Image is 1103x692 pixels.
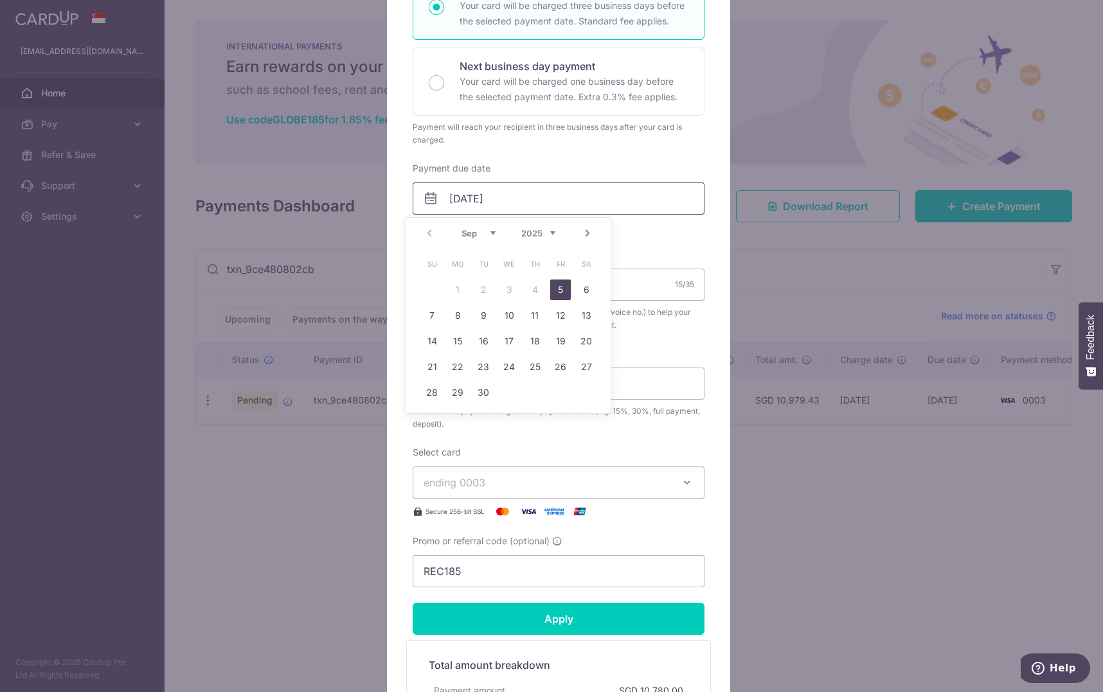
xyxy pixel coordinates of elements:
input: DD / MM / YYYY [413,182,704,215]
a: 22 [447,357,468,377]
span: ending 0003 [424,476,485,489]
p: Next business day payment [460,58,688,74]
img: Visa [516,504,541,519]
a: 25 [525,357,545,377]
div: 15/35 [675,278,694,291]
p: Your card will be charged one business day before the selected payment date. Extra 0.3% fee applies. [460,74,688,105]
label: Select card [413,446,461,459]
a: 26 [550,357,571,377]
a: 30 [473,382,494,403]
a: 11 [525,305,545,326]
a: 20 [576,331,596,351]
iframe: Opens a widget where you can find more information [1021,653,1090,686]
span: Tuesday [473,254,494,274]
button: ending 0003 [413,466,704,499]
a: 17 [499,331,519,351]
a: 13 [576,305,596,326]
a: 7 [422,305,442,326]
a: 6 [576,279,596,300]
span: Saturday [576,254,596,274]
span: Promo or referral code (optional) [413,535,550,547]
span: This could be (e.g. 15%, 30%, full payment, deposit). [413,405,704,430]
span: Sunday [422,254,442,274]
span: Feedback [1085,315,1097,360]
a: 19 [550,331,571,351]
a: 29 [447,382,468,403]
a: 12 [550,305,571,326]
a: 23 [473,357,494,377]
a: 21 [422,357,442,377]
img: UnionPay [567,504,593,519]
span: Thursday [525,254,545,274]
a: 5 [550,279,571,300]
a: 8 [447,305,468,326]
a: Next [580,226,595,241]
span: Friday [550,254,571,274]
a: 18 [525,331,545,351]
button: Feedback - Show survey [1079,302,1103,389]
a: 24 [499,357,519,377]
a: 28 [422,382,442,403]
a: 10 [499,305,519,326]
label: Payment due date [413,162,490,175]
div: Payment will reach your recipient in three business days after your card is charged. [413,121,704,146]
img: Mastercard [490,504,516,519]
input: Apply [413,603,704,635]
span: Secure 256-bit SSL [426,506,485,517]
span: Wednesday [499,254,519,274]
a: 15 [447,331,468,351]
a: 14 [422,331,442,351]
a: 16 [473,331,494,351]
h5: Total amount breakdown [429,657,688,673]
a: 27 [576,357,596,377]
img: American Express [541,504,567,519]
a: 9 [473,305,494,326]
span: Monday [447,254,468,274]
